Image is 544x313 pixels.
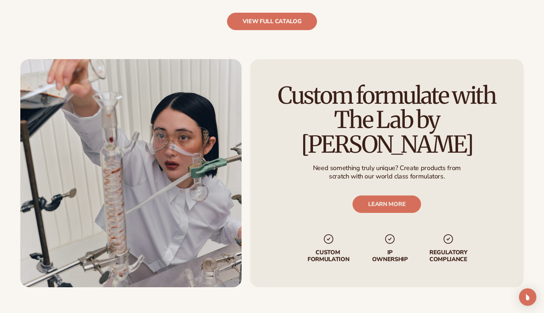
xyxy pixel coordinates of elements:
[372,249,409,263] p: IP Ownership
[313,172,461,181] p: scratch with our world class formulators.
[313,164,461,172] p: Need something truly unique? Create products from
[271,83,503,157] h2: Custom formulate with The Lab by [PERSON_NAME]
[227,13,317,30] a: view full catalog
[323,233,334,245] img: checkmark_svg
[429,249,468,263] p: regulatory compliance
[443,233,454,245] img: checkmark_svg
[384,233,396,245] img: checkmark_svg
[519,288,536,306] div: Open Intercom Messenger
[306,249,351,263] p: Custom formulation
[20,59,242,287] img: Female scientist in chemistry lab.
[353,195,421,213] a: LEARN MORE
